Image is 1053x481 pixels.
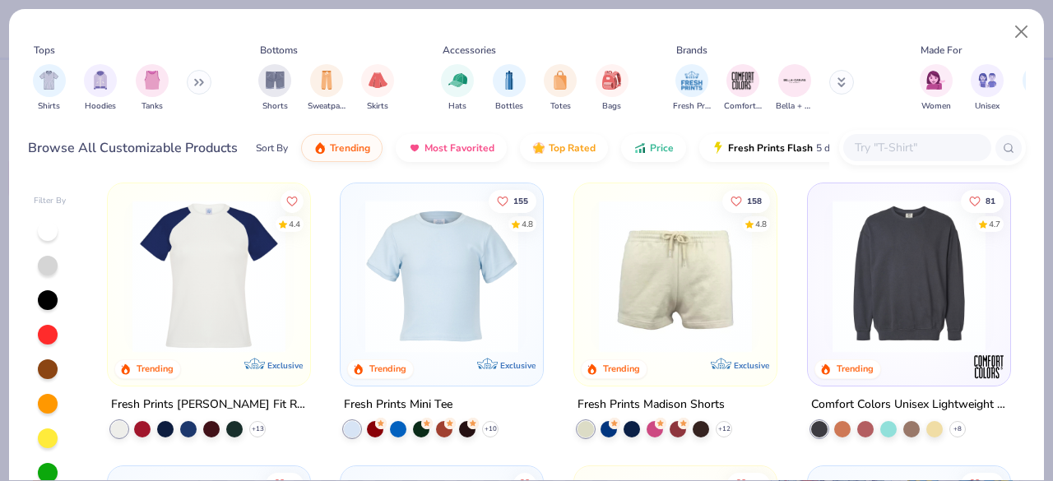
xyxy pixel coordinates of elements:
[361,64,394,113] button: filter button
[500,71,518,90] img: Bottles Image
[724,100,762,113] span: Comfort Colors
[989,218,1000,230] div: 4.7
[776,64,814,113] button: filter button
[495,100,523,113] span: Bottles
[141,100,163,113] span: Tanks
[718,423,731,433] span: + 12
[816,139,877,158] span: 5 day delivery
[258,64,291,113] div: filter for Shorts
[522,218,534,230] div: 4.8
[676,43,707,58] div: Brands
[448,71,467,90] img: Hats Image
[448,100,466,113] span: Hats
[921,100,951,113] span: Women
[986,197,995,205] span: 81
[485,423,497,433] span: + 10
[673,100,711,113] span: Fresh Prints
[724,64,762,113] div: filter for Comfort Colors
[424,141,494,155] span: Most Favorited
[267,359,302,370] span: Exclusive
[728,141,813,155] span: Fresh Prints Flash
[91,71,109,90] img: Hoodies Image
[293,199,462,352] img: 44fdc587-2d6a-47aa-a785-3aaf2b23d849
[551,71,569,90] img: Totes Image
[926,71,945,90] img: Women Image
[308,100,346,113] span: Sweatpants
[978,71,997,90] img: Unisex Image
[747,197,762,205] span: 158
[367,100,388,113] span: Skirts
[724,64,762,113] button: filter button
[39,71,58,90] img: Shirts Image
[596,64,629,113] div: filter for Bags
[33,64,66,113] div: filter for Shirts
[544,64,577,113] div: filter for Totes
[602,71,620,90] img: Bags Image
[514,197,529,205] span: 155
[33,64,66,113] button: filter button
[699,134,889,162] button: Fresh Prints Flash5 day delivery
[361,64,394,113] div: filter for Skirts
[262,100,288,113] span: Shorts
[493,64,526,113] button: filter button
[111,394,307,414] div: Fresh Prints [PERSON_NAME] Fit Raglan Shirt
[734,359,769,370] span: Exclusive
[544,64,577,113] button: filter button
[441,64,474,113] div: filter for Hats
[650,141,674,155] span: Price
[776,100,814,113] span: Bella + Canvas
[971,64,1004,113] div: filter for Unisex
[776,64,814,113] div: filter for Bella + Canvas
[824,199,994,352] img: 92253b97-214b-4b5a-8cde-29cfb8752a47
[591,199,760,352] img: 57e454c6-5c1c-4246-bc67-38b41f84003c
[34,195,67,207] div: Filter By
[596,64,629,113] button: filter button
[680,68,704,93] img: Fresh Prints Image
[318,71,336,90] img: Sweatpants Image
[281,189,304,212] button: Like
[330,141,370,155] span: Trending
[443,43,496,58] div: Accessories
[301,134,383,162] button: Trending
[621,134,686,162] button: Price
[143,71,161,90] img: Tanks Image
[755,218,767,230] div: 4.8
[520,134,608,162] button: Top Rated
[136,64,169,113] div: filter for Tanks
[920,64,953,113] div: filter for Women
[500,359,536,370] span: Exclusive
[38,100,60,113] span: Shirts
[550,100,571,113] span: Totes
[853,138,980,157] input: Try "T-Shirt"
[84,64,117,113] div: filter for Hoodies
[258,64,291,113] button: filter button
[136,64,169,113] button: filter button
[408,141,421,155] img: most_fav.gif
[673,64,711,113] button: filter button
[975,100,1000,113] span: Unisex
[260,43,298,58] div: Bottoms
[811,394,1007,414] div: Comfort Colors Unisex Lightweight Cotton Crewneck Sweatshirt
[782,68,807,93] img: Bella + Canvas Image
[441,64,474,113] button: filter button
[971,64,1004,113] button: filter button
[85,100,116,113] span: Hoodies
[28,138,238,158] div: Browse All Customizable Products
[251,423,263,433] span: + 13
[369,71,387,90] img: Skirts Image
[972,349,1005,382] img: Comfort Colors logo
[313,141,327,155] img: trending.gif
[344,394,452,414] div: Fresh Prints Mini Tee
[308,64,346,113] div: filter for Sweatpants
[731,68,755,93] img: Comfort Colors Image
[34,43,55,58] div: Tops
[921,43,962,58] div: Made For
[1006,16,1037,48] button: Close
[266,71,285,90] img: Shorts Image
[953,423,962,433] span: + 8
[396,134,507,162] button: Most Favorited
[602,100,621,113] span: Bags
[961,189,1004,212] button: Like
[920,64,953,113] button: filter button
[124,199,294,352] img: d6d584ca-6ecb-4862-80f9-37d415fce208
